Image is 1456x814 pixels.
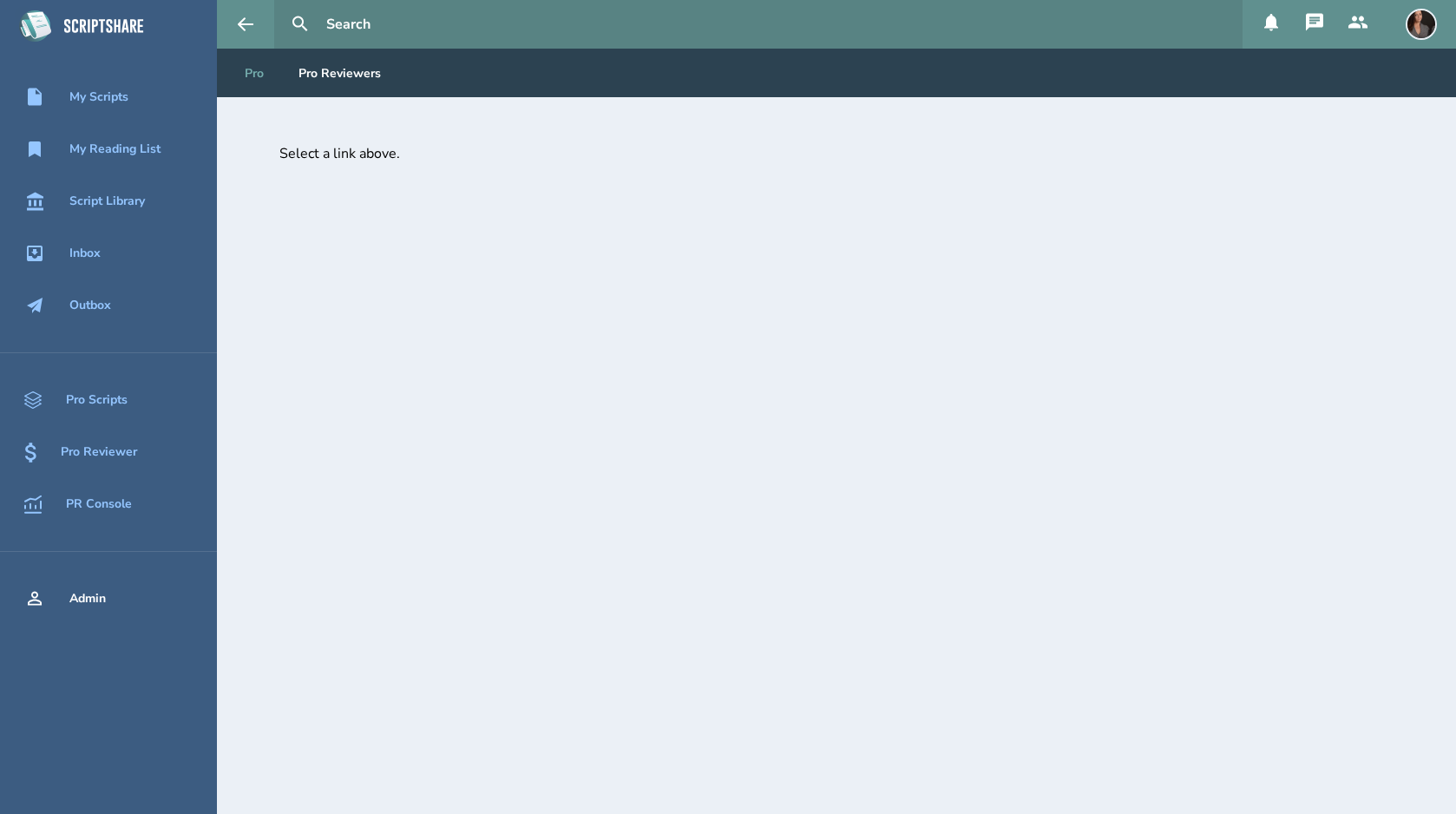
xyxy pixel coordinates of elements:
div: Pro Reviewer [61,445,137,459]
div: PR Console [66,497,132,511]
div: My Scripts [69,90,128,104]
img: user_1604966854-crop.jpg [1406,9,1437,40]
div: Pro Scripts [66,393,128,407]
div: Script Library [69,194,145,208]
div: Outbox [69,299,111,312]
p: Select a link above. [279,146,1394,161]
div: Admin [69,592,106,606]
div: Inbox [69,246,101,260]
a: Pro [231,49,278,97]
a: Pro Reviewers [285,49,395,97]
div: My Reading List [69,142,161,156]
